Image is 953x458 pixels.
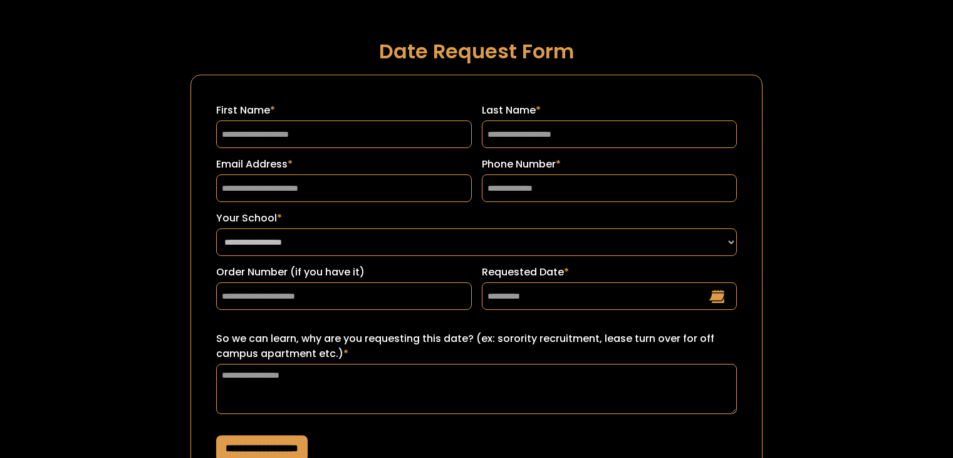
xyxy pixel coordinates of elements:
[216,331,737,361] label: So we can learn, why are you requesting this date? (ex: sorority recruitment, lease turn over for...
[216,211,737,226] label: Your School
[482,157,737,172] label: Phone Number
[216,157,471,172] label: Email Address
[190,40,763,62] h1: Date Request Form
[216,265,471,280] label: Order Number (if you have it)
[482,265,737,280] label: Requested Date
[216,103,471,118] label: First Name
[482,103,737,118] label: Last Name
